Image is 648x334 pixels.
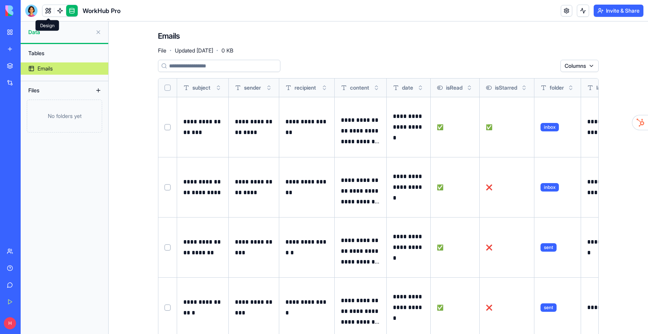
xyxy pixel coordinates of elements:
[550,84,564,92] span: folder
[4,317,16,329] span: H
[21,44,27,51] img: tab_domain_overview_orange.svg
[29,45,68,50] div: Domain Overview
[321,84,328,92] button: Toggle sort
[417,84,424,92] button: Toggle sort
[5,5,53,16] img: logo
[158,47,166,54] span: File
[27,100,102,133] div: No folders yet
[437,124,443,130] span: ✅
[541,183,559,192] span: inbox
[37,65,53,72] div: Emails
[541,303,557,312] span: sent
[164,305,171,311] button: Select row
[437,304,443,311] span: ✅
[265,84,273,92] button: Toggle sort
[437,244,443,250] span: ✅
[83,6,120,15] span: WorkHub Pro
[24,47,104,59] div: Tables
[36,20,59,31] div: Design
[446,84,462,92] span: isRead
[175,47,213,54] span: Updated [DATE]
[192,84,210,92] span: subject
[295,84,316,92] span: recipient
[158,31,180,41] h4: Emails
[28,28,92,36] span: Data
[76,44,82,51] img: tab_keywords_by_traffic_grey.svg
[244,84,261,92] span: sender
[560,60,599,72] button: Columns
[164,184,171,190] button: Select row
[21,62,108,75] a: Emails
[215,84,222,92] button: Toggle sort
[541,123,559,131] span: inbox
[169,44,172,57] span: ·
[541,243,557,252] span: sent
[216,44,218,57] span: ·
[596,84,611,92] span: labels
[21,100,108,133] a: No folders yet
[466,84,473,92] button: Toggle sort
[221,47,233,54] span: 0 KB
[486,304,492,311] span: ❌
[12,20,18,26] img: website_grey.svg
[85,45,129,50] div: Keywords by Traffic
[594,5,643,17] button: Invite & Share
[164,124,171,130] button: Select row
[437,184,443,190] span: ✅
[24,84,86,97] div: Files
[486,184,492,190] span: ❌
[495,84,517,92] span: isStarred
[350,84,369,92] span: content
[402,84,413,92] span: date
[164,85,171,91] button: Select all
[567,84,575,92] button: Toggle sort
[486,244,492,250] span: ❌
[486,124,492,130] span: ✅
[520,84,528,92] button: Toggle sort
[21,12,37,18] div: v 4.0.25
[373,84,380,92] button: Toggle sort
[12,12,18,18] img: logo_orange.svg
[20,20,84,26] div: Domain: [DOMAIN_NAME]
[164,244,171,250] button: Select row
